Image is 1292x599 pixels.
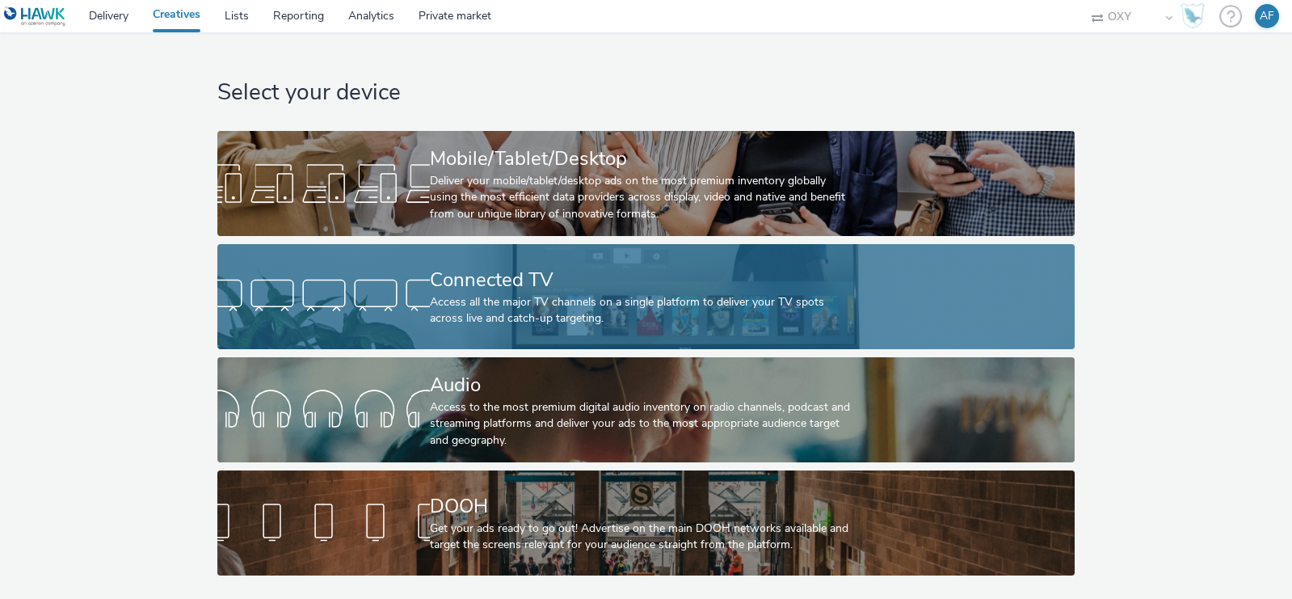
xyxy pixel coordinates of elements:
div: Access to the most premium digital audio inventory on radio channels, podcast and streaming platf... [430,399,856,449]
div: Access all the major TV channels on a single platform to deliver your TV spots across live and ca... [430,294,856,327]
img: undefined Logo [4,6,66,27]
a: AudioAccess to the most premium digital audio inventory on radio channels, podcast and streaming ... [217,357,1075,462]
div: Connected TV [430,266,856,294]
a: Connected TVAccess all the major TV channels on a single platform to deliver your TV spots across... [217,244,1075,349]
div: AF [1260,4,1274,28]
a: DOOHGet your ads ready to go out! Advertise on the main DOOH networks available and target the sc... [217,470,1075,576]
a: Mobile/Tablet/DesktopDeliver your mobile/tablet/desktop ads on the most premium inventory globall... [217,131,1075,236]
div: Deliver your mobile/tablet/desktop ads on the most premium inventory globally using the most effi... [430,173,856,222]
div: Get your ads ready to go out! Advertise on the main DOOH networks available and target the screen... [430,521,856,554]
div: Audio [430,371,856,399]
div: DOOH [430,492,856,521]
img: Hawk Academy [1180,3,1205,29]
h1: Select your device [217,78,1075,108]
div: Mobile/Tablet/Desktop [430,145,856,173]
a: Hawk Academy [1180,3,1211,29]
